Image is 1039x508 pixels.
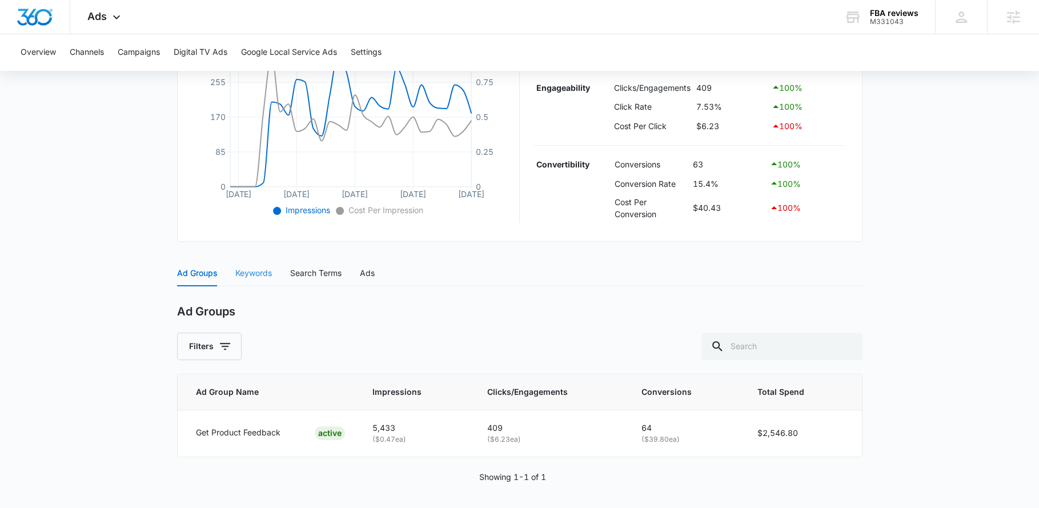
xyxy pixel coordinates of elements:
[400,189,426,198] tspan: [DATE]
[210,112,225,122] tspan: 170
[476,77,494,87] tspan: 0.75
[241,34,337,71] button: Google Local Service Ads
[757,386,827,398] span: Total Spend
[215,147,225,157] tspan: 85
[611,97,693,117] td: Click Rate
[771,81,841,94] div: 100 %
[641,386,713,398] span: Conversions
[290,267,342,279] div: Search Terms
[479,471,546,483] p: Showing 1-1 of 1
[641,434,730,445] p: ( $39.80 ea)
[771,119,841,133] div: 100 %
[693,97,768,117] td: 7.53%
[611,78,693,97] td: Clicks/Engagements
[487,386,597,398] span: Clicks/Engagements
[360,267,375,279] div: Ads
[225,189,251,198] tspan: [DATE]
[196,426,280,439] p: Get Product Feedback
[118,34,160,71] button: Campaigns
[372,422,460,434] p: 5,433
[21,34,56,71] button: Overview
[177,267,217,279] div: Ad Groups
[536,83,590,93] strong: Engageability
[346,205,423,215] span: Cost Per Impression
[372,434,460,445] p: ( $0.47 ea)
[744,410,861,456] td: $2,546.80
[87,10,107,22] span: Ads
[177,305,235,319] h2: Ad Groups
[870,18,918,26] div: account id
[536,159,589,169] strong: Convertibility
[476,112,488,122] tspan: 0.5
[612,174,689,193] td: Conversion Rate
[372,386,443,398] span: Impressions
[641,422,730,434] p: 64
[458,189,484,198] tspan: [DATE]
[174,34,227,71] button: Digital TV Ads
[693,117,768,136] td: $6.23
[220,182,225,191] tspan: 0
[177,333,242,360] button: Filters
[283,189,310,198] tspan: [DATE]
[870,9,918,18] div: account name
[693,78,768,97] td: 409
[351,34,382,71] button: Settings
[342,189,368,198] tspan: [DATE]
[769,157,841,171] div: 100 %
[611,117,693,136] td: Cost Per Click
[690,193,767,223] td: $40.43
[70,34,104,71] button: Channels
[769,177,841,190] div: 100 %
[315,426,345,440] div: ACTIVE
[612,155,689,174] td: Conversions
[283,205,330,215] span: Impressions
[196,386,328,398] span: Ad Group Name
[769,201,841,215] div: 100 %
[690,174,767,193] td: 15.4%
[612,193,689,223] td: Cost Per Conversion
[701,333,863,360] input: Search
[487,422,613,434] p: 409
[476,182,481,191] tspan: 0
[210,77,225,87] tspan: 255
[235,267,272,279] div: Keywords
[487,434,613,445] p: ( $6.23 ea)
[690,155,767,174] td: 63
[771,100,841,114] div: 100 %
[476,147,494,157] tspan: 0.25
